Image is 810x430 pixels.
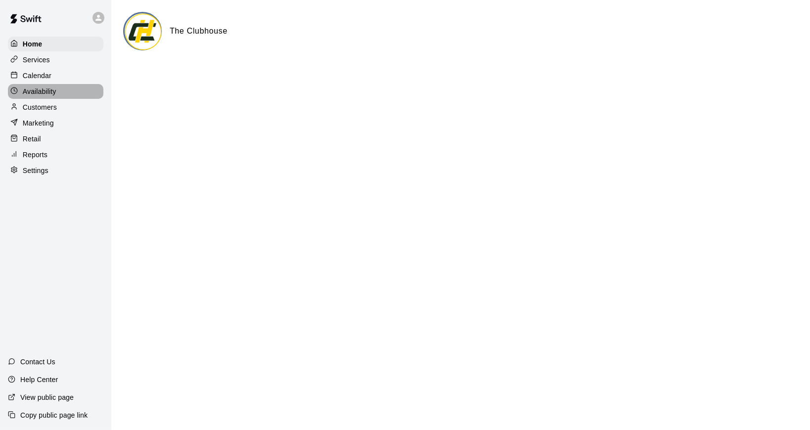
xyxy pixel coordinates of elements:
[20,357,55,367] p: Contact Us
[8,131,103,146] a: Retail
[8,116,103,130] a: Marketing
[8,147,103,162] a: Reports
[20,375,58,385] p: Help Center
[8,37,103,51] a: Home
[23,134,41,144] p: Retail
[8,68,103,83] a: Calendar
[23,55,50,65] p: Services
[23,150,48,160] p: Reports
[8,100,103,115] a: Customers
[8,163,103,178] a: Settings
[23,166,48,175] p: Settings
[20,392,74,402] p: View public page
[23,39,43,49] p: Home
[8,52,103,67] a: Services
[125,13,162,50] img: The Clubhouse logo
[23,102,57,112] p: Customers
[8,84,103,99] a: Availability
[23,118,54,128] p: Marketing
[23,71,51,81] p: Calendar
[23,86,56,96] p: Availability
[170,25,228,38] h6: The Clubhouse
[20,410,88,420] p: Copy public page link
